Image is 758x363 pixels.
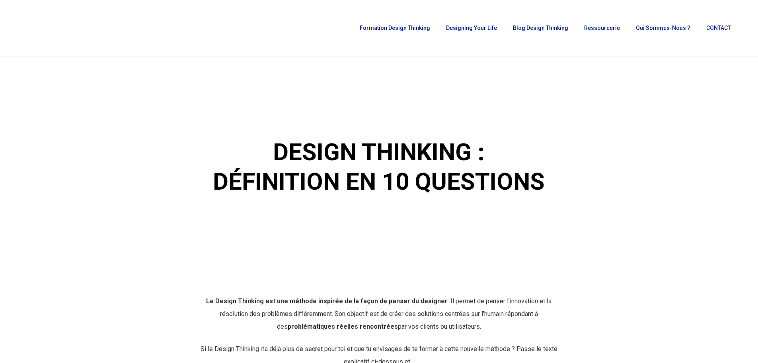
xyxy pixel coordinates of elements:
span: Ressourcerie [584,25,620,31]
a: Designing Your Life [442,25,501,31]
strong: Le Design Thinking est une méthode inspirée de la façon de penser du designer [206,297,448,305]
span: Blog Design Thinking [513,25,568,31]
a: Ressourcerie [580,25,624,31]
a: Qui sommes-nous ? [632,25,694,31]
strong: problématiques réelles rencontrées [288,323,398,330]
span: Qui sommes-nous ? [636,25,690,31]
em: DESIGN THINKING : [272,138,486,166]
span: Formation Design Thinking [360,25,430,31]
a: CONTACT [702,25,735,31]
a: Formation Design Thinking [356,25,434,31]
a: Blog Design Thinking [509,25,572,31]
span: CONTACT [706,25,731,31]
b: DÉFINITION EN 10 QUESTIONS [213,167,545,196]
img: French Future Academy [11,12,95,44]
p: . Il permet de penser l’innovation et la résolution des problèmes différemment. Son objectif est ... [198,295,559,343]
span: Designing Your Life [446,25,497,31]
